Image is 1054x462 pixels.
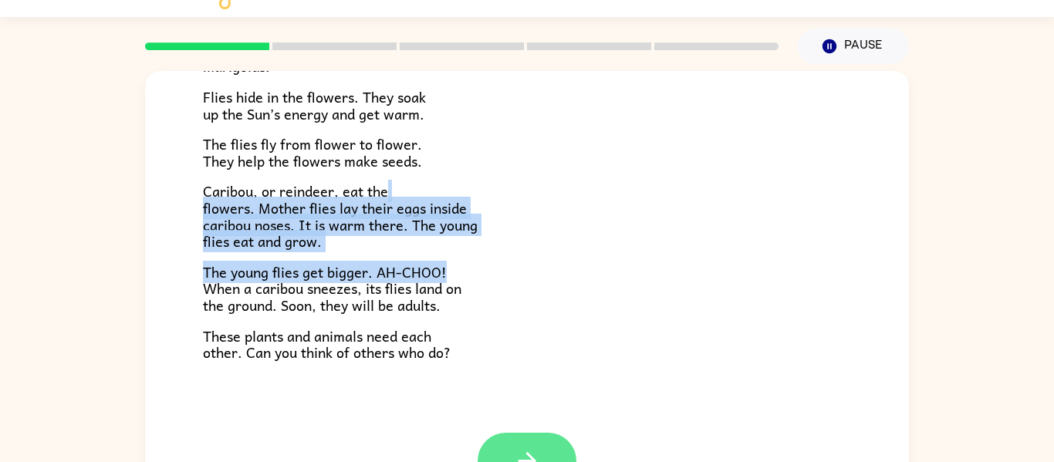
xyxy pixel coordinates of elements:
[203,325,451,364] span: These plants and animals need each other. Can you think of others who do?
[203,86,426,125] span: Flies hide in the flowers. They soak up the Sun’s energy and get warm.
[203,180,478,252] span: Caribou, or reindeer, eat the flowers. Mother flies lay their eggs inside caribou noses. It is wa...
[203,261,461,316] span: The young flies get bigger. AH-CHOO! When a caribou sneezes, its flies land on the ground. Soon, ...
[797,29,909,64] button: Pause
[203,133,422,172] span: The flies fly from flower to flower. They help the flowers make seeds.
